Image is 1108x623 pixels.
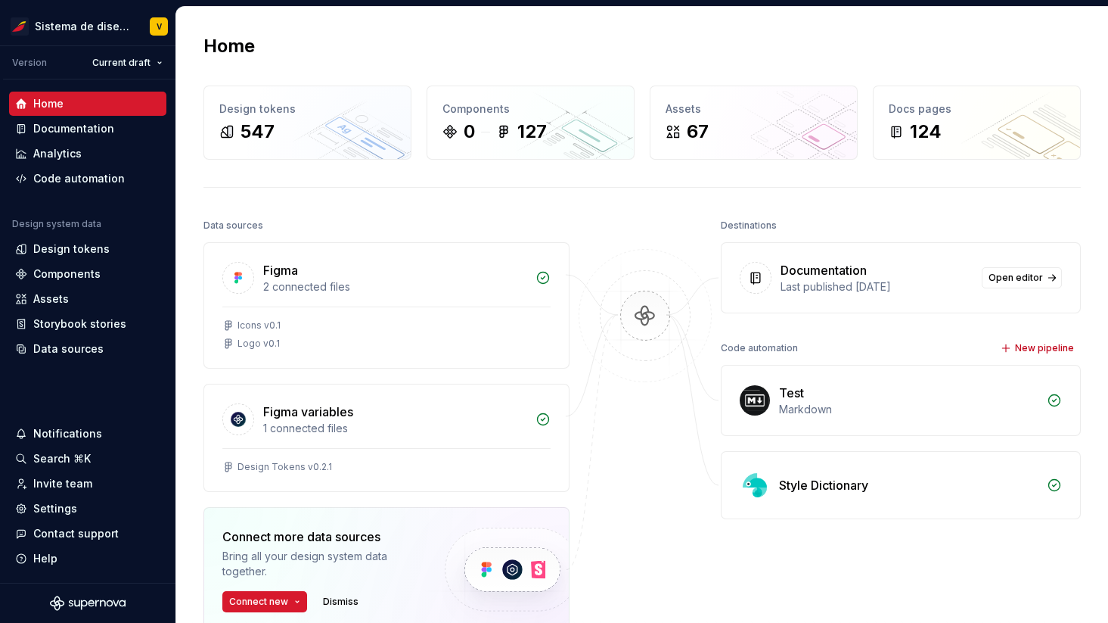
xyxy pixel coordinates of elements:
[33,171,125,186] div: Code automation
[9,167,166,191] a: Code automation
[237,319,281,332] div: Icons v0.1
[9,422,166,446] button: Notifications
[33,476,92,491] div: Invite team
[11,17,29,36] img: 55604660-494d-44a9-beb2-692398e9940a.png
[237,338,280,350] div: Logo v0.1
[779,402,1038,417] div: Markdown
[219,101,396,117] div: Design tokens
[517,120,547,144] div: 127
[35,19,132,34] div: Sistema de diseño Iberia
[241,120,275,144] div: 547
[996,338,1081,359] button: New pipeline
[779,384,804,402] div: Test
[650,86,858,160] a: Assets67
[33,341,104,357] div: Data sources
[910,120,942,144] div: 124
[1015,342,1074,354] span: New pipeline
[779,476,868,494] div: Style Dictionary
[3,10,172,42] button: Sistema de diseño IberiaV
[92,57,151,69] span: Current draft
[9,472,166,496] a: Invite team
[9,92,166,116] a: Home
[9,522,166,546] button: Contact support
[9,142,166,166] a: Analytics
[33,526,119,541] div: Contact support
[33,291,69,307] div: Assets
[33,316,126,332] div: Storybook stories
[203,242,570,369] a: Figma2 connected filesIcons v0.1Logo v0.1
[33,241,110,257] div: Design tokens
[9,237,166,261] a: Design tokens
[873,86,1081,160] a: Docs pages124
[203,86,411,160] a: Design tokens547
[9,337,166,361] a: Data sources
[666,101,842,117] div: Assets
[889,101,1065,117] div: Docs pages
[9,262,166,286] a: Components
[33,501,77,516] div: Settings
[203,34,255,58] h2: Home
[229,596,288,608] span: Connect new
[9,287,166,311] a: Assets
[9,117,166,141] a: Documentation
[9,447,166,471] button: Search ⌘K
[33,121,114,136] div: Documentation
[85,52,169,73] button: Current draft
[721,215,777,236] div: Destinations
[50,596,126,611] svg: Supernova Logo
[33,96,64,111] div: Home
[157,20,162,33] div: V
[33,426,102,441] div: Notifications
[427,86,635,160] a: Components0127
[203,215,263,236] div: Data sources
[781,261,867,279] div: Documentation
[222,549,419,579] div: Bring all your design system data together.
[33,146,82,161] div: Analytics
[721,338,798,359] div: Code automation
[9,497,166,521] a: Settings
[237,461,332,473] div: Design Tokens v0.2.1
[222,528,419,546] div: Connect more data sources
[263,261,298,279] div: Figma
[33,451,91,466] div: Search ⌘K
[33,551,57,566] div: Help
[12,57,47,69] div: Version
[263,279,526,294] div: 2 connected files
[33,266,101,282] div: Components
[9,547,166,571] button: Help
[982,267,1062,288] a: Open editor
[263,421,526,436] div: 1 connected files
[9,312,166,336] a: Storybook stories
[316,591,365,612] button: Dismiss
[687,120,709,144] div: 67
[464,120,475,144] div: 0
[989,272,1043,284] span: Open editor
[442,101,619,117] div: Components
[263,403,353,421] div: Figma variables
[203,384,570,492] a: Figma variables1 connected filesDesign Tokens v0.2.1
[12,218,101,230] div: Design system data
[222,591,307,612] button: Connect new
[323,596,358,608] span: Dismiss
[781,279,973,294] div: Last published [DATE]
